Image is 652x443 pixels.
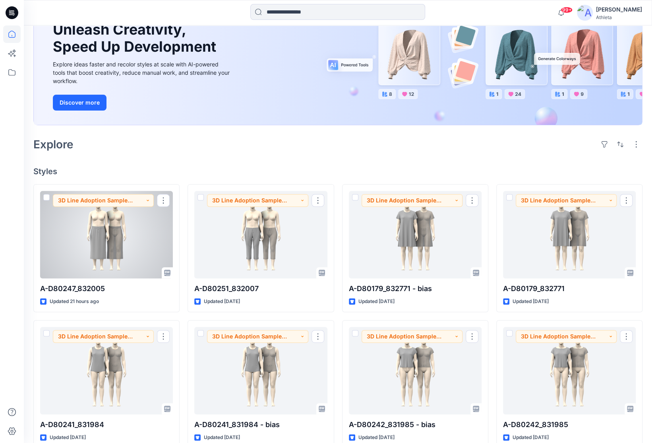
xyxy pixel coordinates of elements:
[50,433,86,442] p: Updated [DATE]
[596,14,642,20] div: Athleta
[194,419,327,430] p: A-D80241_831984 - bias
[204,297,240,306] p: Updated [DATE]
[40,327,173,414] a: A-D80241_831984
[503,419,636,430] p: A-D80242_831985
[53,95,232,111] a: Discover more
[513,297,549,306] p: Updated [DATE]
[53,60,232,85] div: Explore ideas faster and recolor styles at scale with AI-powered tools that boost creativity, red...
[33,138,74,151] h2: Explore
[40,283,173,294] p: A-D80247_832005
[503,327,636,414] a: A-D80242_831985
[577,5,593,21] img: avatar
[513,433,549,442] p: Updated [DATE]
[503,191,636,278] a: A-D80179_832771
[358,433,395,442] p: Updated [DATE]
[194,191,327,278] a: A-D80251_832007
[503,283,636,294] p: A-D80179_832771
[349,191,482,278] a: A-D80179_832771 - bias
[53,95,106,111] button: Discover more
[53,21,220,55] h1: Unleash Creativity, Speed Up Development
[194,283,327,294] p: A-D80251_832007
[349,419,482,430] p: A-D80242_831985 - bias
[596,5,642,14] div: [PERSON_NAME]
[561,7,573,13] span: 99+
[50,297,99,306] p: Updated 21 hours ago
[33,167,642,176] h4: Styles
[349,327,482,414] a: A-D80242_831985 - bias
[204,433,240,442] p: Updated [DATE]
[40,191,173,278] a: A-D80247_832005
[40,419,173,430] p: A-D80241_831984
[349,283,482,294] p: A-D80179_832771 - bias
[194,327,327,414] a: A-D80241_831984 - bias
[358,297,395,306] p: Updated [DATE]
